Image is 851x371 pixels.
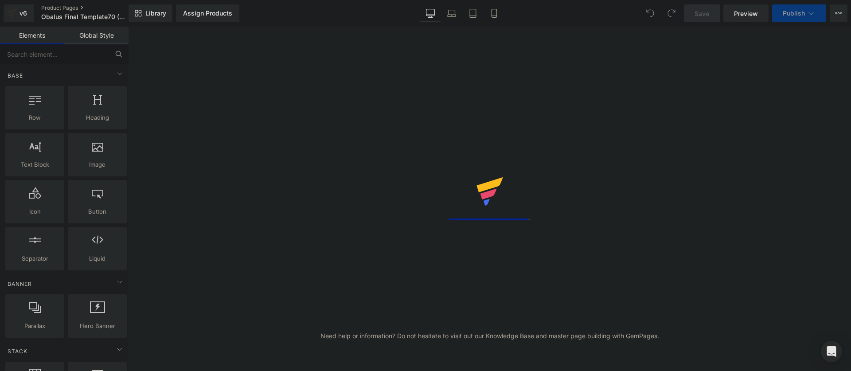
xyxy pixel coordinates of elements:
span: Banner [7,280,33,288]
span: Stack [7,347,28,355]
a: Preview [723,4,769,22]
a: New Library [129,4,172,22]
span: Row [8,113,62,122]
span: Publish [783,10,805,17]
span: Base [7,71,24,80]
span: Button [70,207,124,216]
a: Mobile [484,4,505,22]
a: Tablet [462,4,484,22]
button: Redo [663,4,680,22]
button: More [830,4,847,22]
span: Preview [734,9,758,18]
span: Parallax [8,321,62,331]
a: Global Style [64,27,129,44]
span: Library [145,9,166,17]
span: Liquid [70,254,124,263]
span: Obalus Final Template70 (Avatar 1) [41,13,126,20]
a: Laptop [441,4,462,22]
div: Need help or information? Do not hesitate to visit out our Knowledge Base and master page buildin... [320,331,659,341]
span: Separator [8,254,62,263]
a: Desktop [420,4,441,22]
div: Assign Products [183,10,232,17]
a: v6 [4,4,34,22]
span: Heading [70,113,124,122]
span: Save [695,9,709,18]
span: Hero Banner [70,321,124,331]
button: Publish [772,4,826,22]
span: Text Block [8,160,62,169]
span: Image [70,160,124,169]
div: Open Intercom Messenger [821,341,842,362]
a: Product Pages [41,4,143,12]
button: Undo [641,4,659,22]
div: v6 [18,8,29,19]
span: Icon [8,207,62,216]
